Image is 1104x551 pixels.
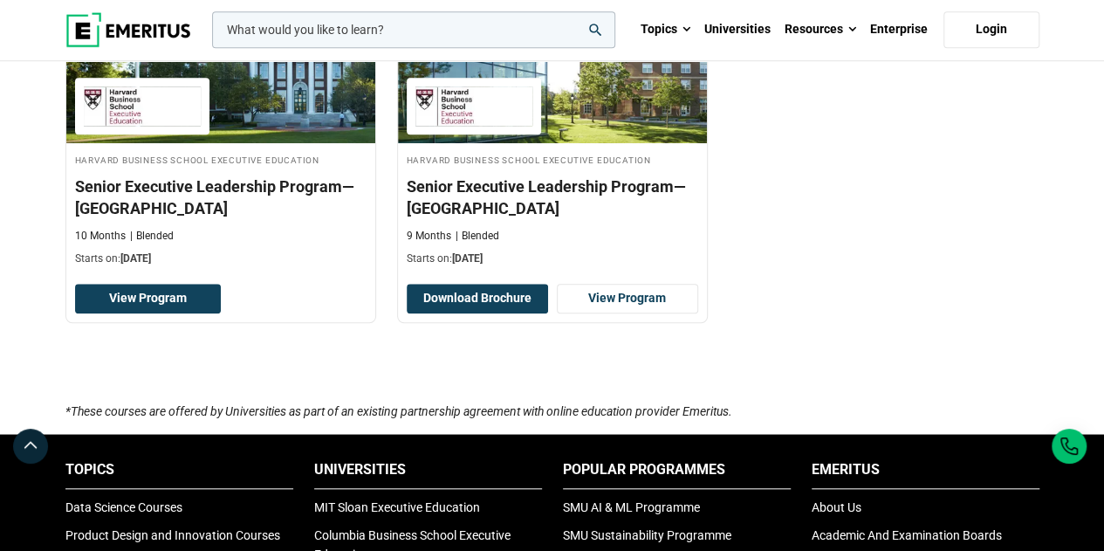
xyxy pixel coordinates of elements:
[65,500,182,514] a: Data Science Courses
[456,229,499,244] p: Blended
[75,176,367,219] h3: Senior Executive Leadership Program—[GEOGRAPHIC_DATA]
[65,404,732,418] i: *These courses are offered by Universities as part of an existing partnership agreement with onli...
[407,176,698,219] h3: Senior Executive Leadership Program—[GEOGRAPHIC_DATA]
[407,152,698,167] h4: Harvard Business School Executive Education
[557,284,698,313] a: View Program
[407,284,548,313] button: Download Brochure
[84,86,201,126] img: Harvard Business School Executive Education
[563,500,700,514] a: SMU AI & ML Programme
[212,11,615,48] input: woocommerce-product-search-field-0
[314,500,480,514] a: MIT Sloan Executive Education
[407,229,451,244] p: 9 Months
[65,528,280,542] a: Product Design and Innovation Courses
[75,251,367,266] p: Starts on:
[407,251,698,266] p: Starts on:
[130,229,174,244] p: Blended
[120,252,151,265] span: [DATE]
[75,152,367,167] h4: Harvard Business School Executive Education
[415,86,532,126] img: Harvard Business School Executive Education
[812,528,1002,542] a: Academic And Examination Boards
[75,229,126,244] p: 10 Months
[452,252,483,265] span: [DATE]
[943,11,1039,48] a: Login
[563,528,731,542] a: SMU Sustainability Programme
[812,500,861,514] a: About Us
[75,284,221,313] a: View Program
